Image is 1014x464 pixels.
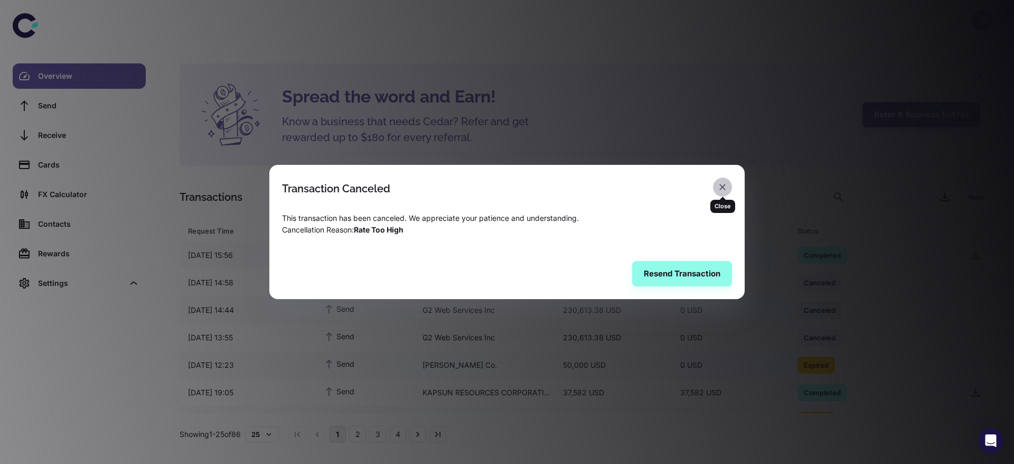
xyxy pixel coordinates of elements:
div: Close [710,200,735,213]
p: This transaction has been canceled. We appreciate your patience and understanding. [282,212,732,224]
div: Transaction Canceled [282,182,390,195]
span: Rate Too High [354,225,403,234]
div: Open Intercom Messenger [978,428,1003,453]
p: Cancellation Reason : [282,224,732,236]
button: Resend Transaction [632,261,732,286]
